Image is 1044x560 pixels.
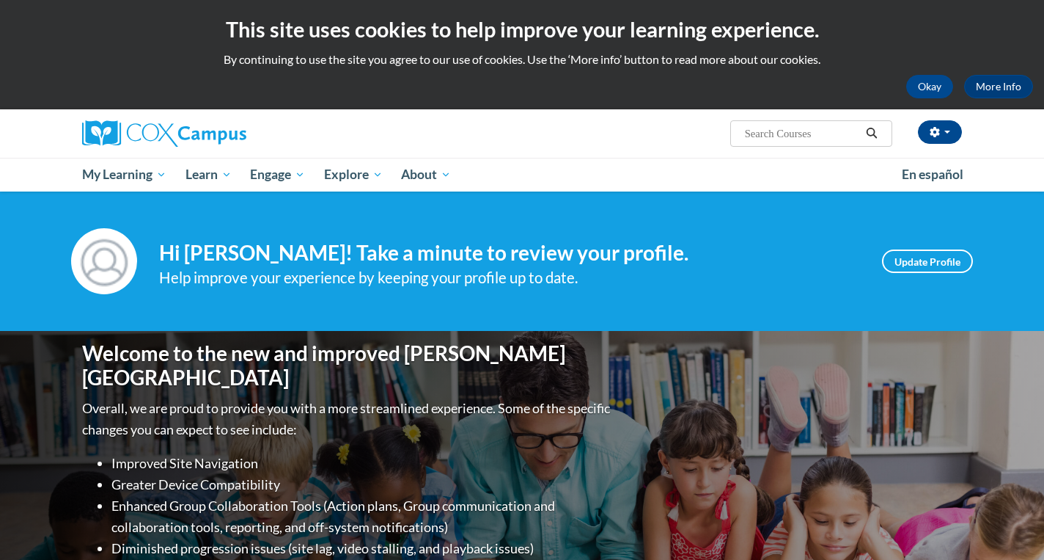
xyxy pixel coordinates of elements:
span: En español [902,167,963,182]
h1: Welcome to the new and improved [PERSON_NAME][GEOGRAPHIC_DATA] [82,341,614,390]
h2: This site uses cookies to help improve your learning experience. [11,15,1033,44]
img: Cox Campus [82,120,246,147]
a: Explore [315,158,392,192]
span: Explore [324,166,383,183]
a: About [392,158,461,192]
span: Engage [250,166,305,183]
a: My Learning [73,158,176,192]
li: Diminished progression issues (site lag, video stalling, and playback issues) [111,538,614,559]
li: Enhanced Group Collaboration Tools (Action plans, Group communication and collaboration tools, re... [111,495,614,538]
p: Overall, we are proud to provide you with a more streamlined experience. Some of the specific cha... [82,398,614,440]
li: Improved Site Navigation [111,453,614,474]
span: About [401,166,451,183]
p: By continuing to use the site you agree to our use of cookies. Use the ‘More info’ button to read... [11,51,1033,68]
div: Help improve your experience by keeping your profile up to date. [159,266,860,290]
h4: Hi [PERSON_NAME]! Take a minute to review your profile. [159,241,860,266]
a: Update Profile [882,250,973,273]
a: Learn [176,158,241,192]
li: Greater Device Compatibility [111,474,614,495]
img: Profile Image [71,228,137,294]
span: Learn [185,166,232,183]
div: Main menu [60,158,984,192]
span: My Learning [82,166,166,183]
button: Search [861,125,883,142]
input: Search Courses [743,125,861,142]
button: Account Settings [918,120,962,144]
a: En español [892,159,973,190]
a: Engage [240,158,315,192]
a: Cox Campus [82,120,361,147]
a: More Info [964,75,1033,98]
button: Okay [906,75,953,98]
